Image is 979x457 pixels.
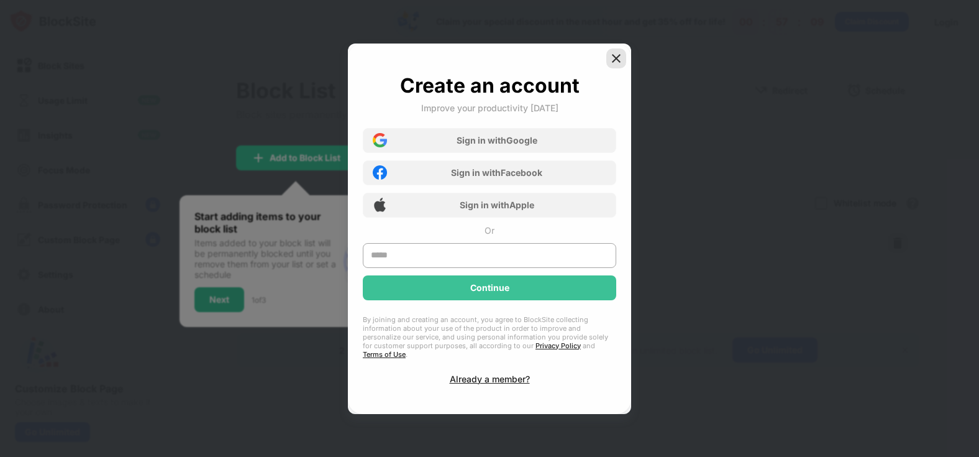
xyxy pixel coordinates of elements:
[363,315,616,359] div: By joining and creating an account, you agree to BlockSite collecting information about your use ...
[363,350,406,359] a: Terms of Use
[373,133,387,147] img: google-icon.png
[457,135,537,145] div: Sign in with Google
[450,374,530,384] div: Already a member?
[373,165,387,180] img: facebook-icon.png
[400,73,580,98] div: Create an account
[535,341,581,350] a: Privacy Policy
[460,200,534,210] div: Sign in with Apple
[421,103,558,113] div: Improve your productivity [DATE]
[451,167,542,178] div: Sign in with Facebook
[470,283,509,293] div: Continue
[373,198,387,212] img: apple-icon.png
[485,225,494,236] div: Or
